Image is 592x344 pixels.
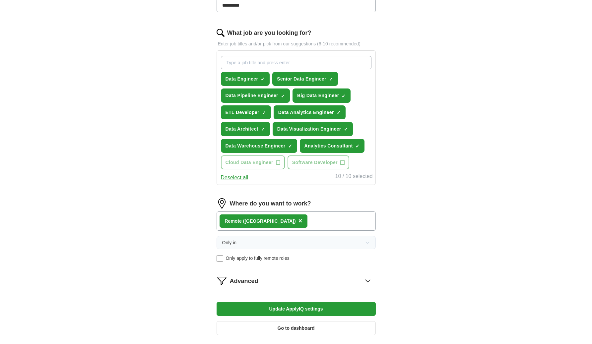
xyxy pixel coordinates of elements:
span: Data Engineer [226,75,258,83]
span: ✓ [356,143,360,149]
button: Senior Data Engineer✓ [272,72,338,86]
input: Type a job title and press enter [221,56,371,69]
button: Data Engineer✓ [221,72,270,86]
button: × [298,216,302,226]
span: ✓ [342,93,346,99]
span: Cloud Data Engineer [226,159,273,166]
button: Data Architect✓ [221,122,270,136]
span: Data Visualization Engineer [277,125,341,133]
button: Cloud Data Engineer [221,155,285,169]
p: Enter job titles and/or pick from our suggestions (6-10 recommended) [217,40,376,47]
label: Where do you want to work? [230,199,311,208]
button: Data Analytics Engineer✓ [274,105,346,119]
label: What job are you looking for? [227,28,311,38]
span: Data Analytics Engineer [278,109,334,116]
img: filter [217,275,227,286]
span: Data Architect [226,125,258,133]
span: ✓ [329,77,333,82]
button: Analytics Consultant✓ [300,139,364,153]
span: Software Developer [292,159,338,166]
span: Only in [222,239,237,246]
span: Big Data Engineer [297,92,339,99]
span: Advanced [230,276,258,286]
button: Big Data Engineer✓ [293,88,351,102]
span: × [298,217,302,224]
button: Only in [217,236,376,249]
div: Remote ([GEOGRAPHIC_DATA]) [225,217,296,225]
span: ETL Developer [226,109,259,116]
button: ETL Developer✓ [221,105,271,119]
button: Data Warehouse Engineer✓ [221,139,297,153]
span: ✓ [288,143,292,149]
span: ✓ [281,93,285,99]
span: ✓ [337,110,341,115]
span: Only apply to fully remote roles [226,255,290,262]
span: ✓ [261,77,265,82]
input: Only apply to fully remote roles [217,255,223,262]
div: 10 / 10 selected [335,172,373,182]
span: Data Pipeline Engineer [226,92,278,99]
button: Update ApplyIQ settings [217,302,376,316]
button: Data Pipeline Engineer✓ [221,88,290,102]
img: search.png [217,29,225,37]
span: Analytics Consultant [304,142,353,149]
button: Deselect all [221,173,248,182]
span: Data Warehouse Engineer [226,142,286,149]
img: location.png [217,198,227,209]
span: Senior Data Engineer [277,75,326,83]
button: Go to dashboard [217,321,376,335]
span: ✓ [262,110,266,115]
button: Software Developer [288,155,349,169]
span: ✓ [261,127,265,132]
button: Data Visualization Engineer✓ [273,122,353,136]
span: ✓ [344,127,348,132]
